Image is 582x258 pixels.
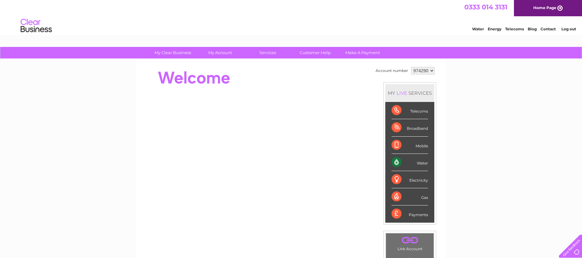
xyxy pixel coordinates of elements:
[464,3,507,11] a: 0333 014 3131
[242,47,293,58] a: Services
[392,102,428,119] div: Telecoms
[337,47,388,58] a: Make A Payment
[392,119,428,136] div: Broadband
[144,3,439,30] div: Clear Business is a trading name of Verastar Limited (registered in [GEOGRAPHIC_DATA] No. 3667643...
[195,47,246,58] a: My Account
[289,47,341,58] a: Customer Help
[528,27,537,31] a: Blog
[392,154,428,171] div: Water
[540,27,556,31] a: Contact
[392,171,428,188] div: Electricity
[392,137,428,154] div: Mobile
[488,27,501,31] a: Energy
[374,65,410,76] td: Account number
[392,188,428,205] div: Gas
[386,233,434,253] td: Link Account
[20,16,52,35] img: logo.png
[505,27,524,31] a: Telecoms
[561,27,576,31] a: Log out
[387,235,432,246] a: .
[147,47,199,58] a: My Clear Business
[385,84,434,102] div: MY SERVICES
[472,27,484,31] a: Water
[395,90,408,96] div: LIVE
[392,205,428,222] div: Payments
